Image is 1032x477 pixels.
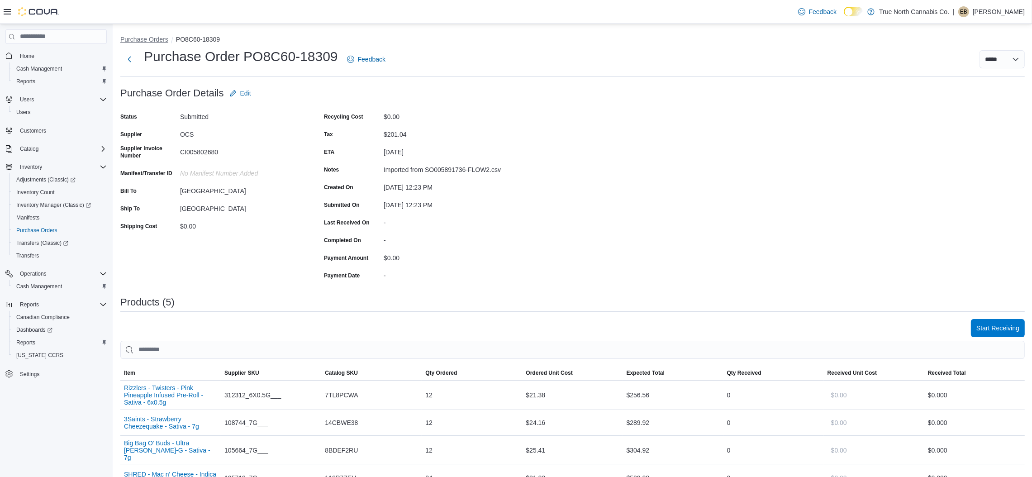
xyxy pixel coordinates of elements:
button: Reports [2,298,110,311]
span: Users [16,109,30,116]
span: 8BDEF2RU [325,445,358,456]
span: [US_STATE] CCRS [16,352,63,359]
label: Supplier Invoice Number [120,145,176,159]
a: Feedback [343,50,389,68]
span: Received Total [928,369,966,377]
button: Catalog [16,143,42,154]
span: Dashboards [16,326,52,334]
a: Cash Management [13,63,66,74]
button: Item [120,366,221,380]
a: Inventory Manager (Classic) [13,200,95,210]
div: Elizabeth Brooks [958,6,969,17]
span: Start Receiving [976,324,1019,333]
div: [DATE] 12:23 PM [384,180,505,191]
span: Inventory Count [13,187,107,198]
a: Dashboards [13,324,56,335]
button: Received Unit Cost [824,366,924,380]
span: Reports [16,339,35,346]
button: Expected Total [623,366,723,380]
div: $0.00 0 [928,417,1021,428]
span: 108744_7G___ [224,417,268,428]
span: Purchase Orders [13,225,107,236]
span: Cash Management [13,281,107,292]
span: 312312_6X0.5G___ [224,390,281,401]
a: Users [13,107,34,118]
span: Adjustments (Classic) [13,174,107,185]
span: Purchase Orders [16,227,57,234]
button: Inventory Count [9,186,110,199]
div: $21.38 [522,386,623,404]
label: Bill To [120,187,137,195]
button: Cash Management [9,280,110,293]
button: Inventory [2,161,110,173]
button: Reports [16,299,43,310]
button: Operations [2,267,110,280]
div: 12 [422,414,522,432]
span: Feedback [809,7,837,16]
button: Next [120,50,138,68]
span: Reports [13,337,107,348]
nav: Complex example [5,46,107,404]
span: Transfers (Classic) [13,238,107,248]
div: 0 [723,414,824,432]
span: Inventory Count [16,189,55,196]
button: Reports [9,336,110,349]
div: $0.00 0 [928,390,1021,401]
div: $0.00 [384,251,505,262]
button: Qty Ordered [422,366,522,380]
button: Settings [2,367,110,380]
span: Manifests [16,214,39,221]
span: Users [16,94,107,105]
button: Catalog SKU [321,366,422,380]
span: Settings [20,371,39,378]
a: Adjustments (Classic) [13,174,79,185]
button: Users [16,94,38,105]
button: Supplier SKU [221,366,321,380]
button: $0.00 [828,414,851,432]
button: Home [2,49,110,62]
label: Completed On [324,237,361,244]
a: Reports [13,337,39,348]
div: - [384,268,505,279]
span: Supplier SKU [224,369,259,377]
span: Settings [16,368,107,379]
button: Rizzlers - Twisters - Pink Pineapple Infused Pre-Roll - Sativa - 6x0.5g [124,384,217,406]
span: 14CBWE38 [325,417,358,428]
a: Transfers [13,250,43,261]
div: CI005802680 [180,145,301,156]
button: Reports [9,75,110,88]
span: Operations [16,268,107,279]
button: Qty Received [723,366,824,380]
span: Canadian Compliance [13,312,107,323]
span: Inventory [16,162,107,172]
div: $304.92 [623,441,723,459]
label: ETA [324,148,334,156]
button: Start Receiving [971,319,1025,337]
a: Customers [16,125,50,136]
nav: An example of EuiBreadcrumbs [120,35,1025,46]
div: 0 [723,386,824,404]
label: Ship To [120,205,140,212]
div: $201.04 [384,127,505,138]
label: Manifest/Transfer ID [120,170,172,177]
a: Purchase Orders [13,225,61,236]
span: Expected Total [627,369,665,377]
button: Cash Management [9,62,110,75]
span: Qty Ordered [425,369,457,377]
span: Catalog [16,143,107,154]
button: Catalog [2,143,110,155]
a: Inventory Manager (Classic) [9,199,110,211]
span: Transfers [16,252,39,259]
a: Transfers (Classic) [13,238,72,248]
input: Dark Mode [844,7,863,16]
button: Operations [16,268,50,279]
span: Inventory Manager (Classic) [16,201,91,209]
a: Transfers (Classic) [9,237,110,249]
button: 3Saints - Strawberry Cheezequake - Sativa - 7g [124,415,217,430]
button: Customers [2,124,110,137]
p: | [953,6,955,17]
span: Edit [240,89,251,98]
label: Shipping Cost [120,223,157,230]
div: 0 [723,441,824,459]
div: - [384,233,505,244]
